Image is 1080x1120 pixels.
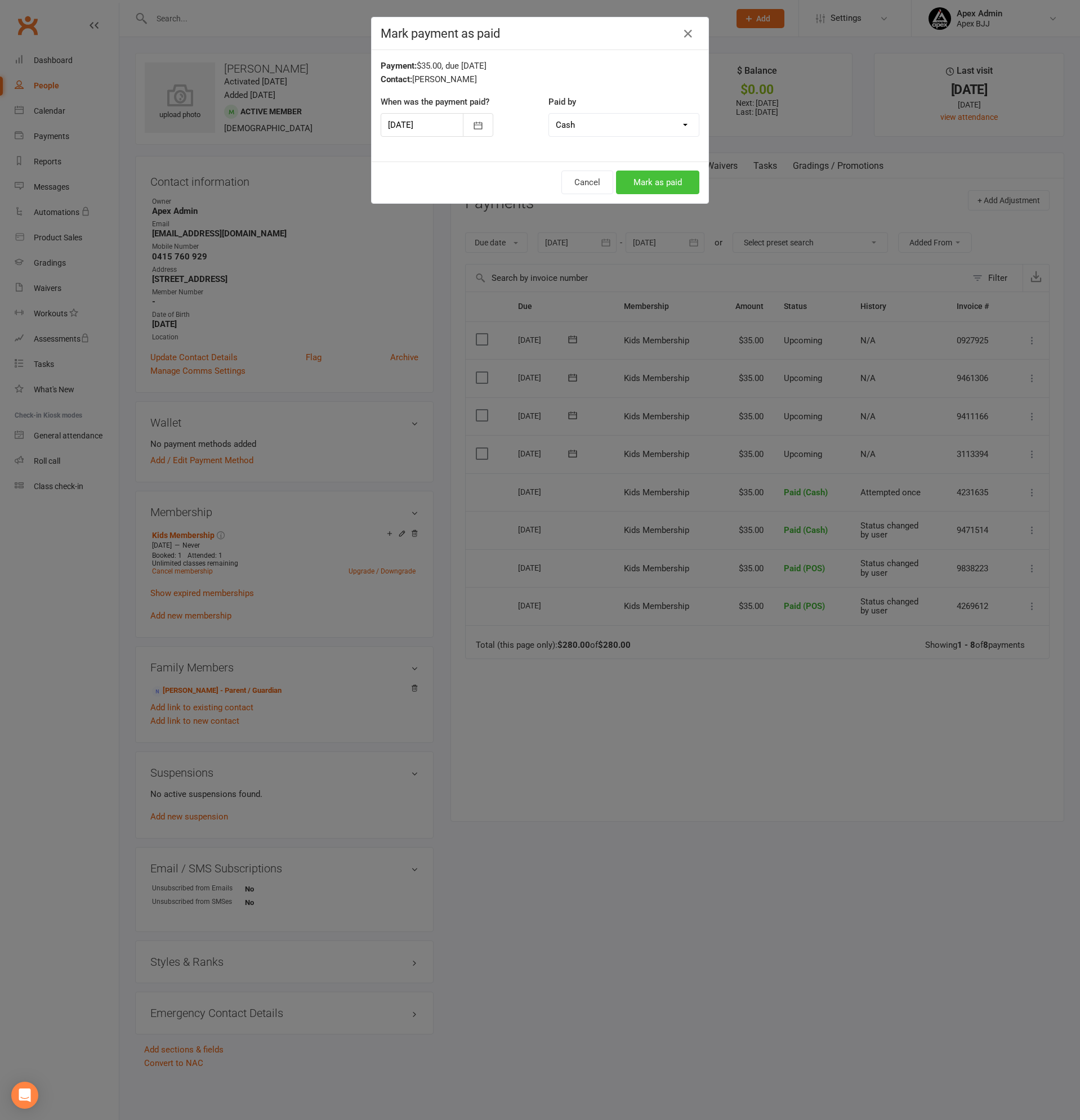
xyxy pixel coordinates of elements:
[381,95,489,109] label: When was the payment paid?
[381,74,412,84] strong: Contact:
[381,59,699,73] div: $35.00, due [DATE]
[679,25,697,43] button: Close
[11,1082,38,1109] div: Open Intercom Messenger
[381,73,699,86] div: [PERSON_NAME]
[548,95,576,109] label: Paid by
[561,171,613,194] button: Cancel
[381,26,699,41] h4: Mark payment as paid
[616,171,699,194] button: Mark as paid
[381,61,417,71] strong: Payment:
